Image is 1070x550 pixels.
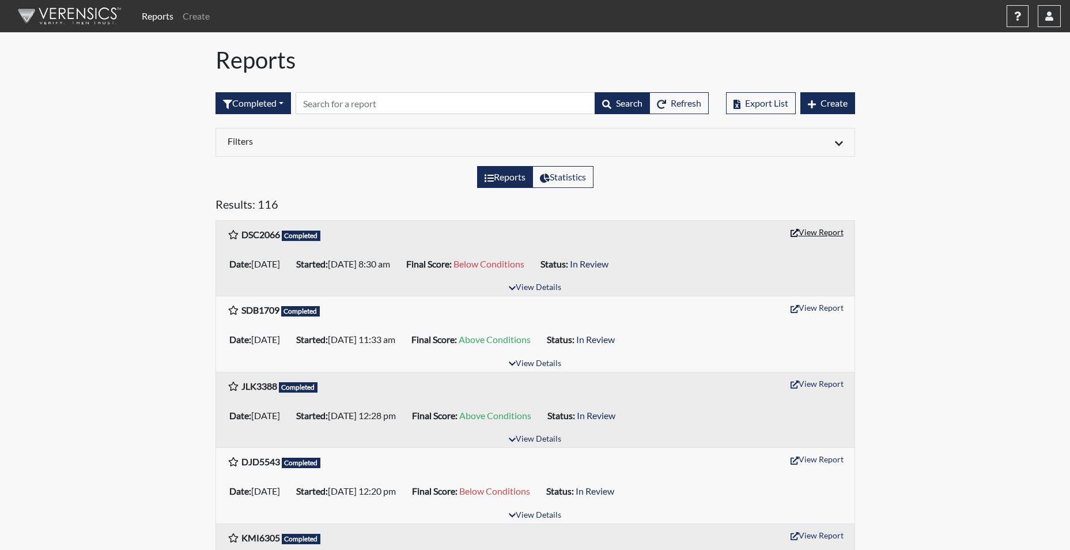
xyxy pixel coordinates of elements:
button: Export List [726,92,796,114]
li: [DATE] [225,482,292,500]
b: KMI6305 [241,532,280,543]
label: View the list of reports [477,166,533,188]
li: [DATE] 11:33 am [292,330,407,349]
b: Status: [540,258,568,269]
button: View Details [504,508,566,523]
b: Status: [547,334,574,345]
li: [DATE] 12:28 pm [292,406,407,425]
b: Status: [547,410,575,421]
div: Click to expand/collapse filters [219,135,852,149]
button: View Report [785,450,849,468]
li: [DATE] 12:20 pm [292,482,407,500]
button: View Details [504,432,566,447]
span: Completed [279,382,318,393]
b: JLK3388 [241,381,277,391]
span: Completed [282,534,321,544]
span: Completed [281,306,320,317]
h6: Filters [228,135,527,146]
b: Status: [546,485,574,496]
div: Filter by interview status [215,92,291,114]
b: Final Score: [406,258,452,269]
button: Create [800,92,855,114]
b: Started: [296,334,328,345]
button: View Report [785,223,849,241]
li: [DATE] [225,406,292,425]
b: SDB1709 [241,304,279,315]
b: DJD5543 [241,456,280,467]
button: View Details [504,356,566,372]
button: View Report [785,526,849,544]
span: Above Conditions [459,410,531,421]
b: Started: [296,258,328,269]
span: Search [616,97,642,108]
span: In Review [576,485,614,496]
b: Final Score: [411,334,457,345]
b: Date: [229,334,251,345]
a: Create [178,5,214,28]
span: Below Conditions [453,258,524,269]
b: DSC2066 [241,229,280,240]
b: Started: [296,485,328,496]
b: Date: [229,410,251,421]
span: In Review [577,410,615,421]
li: [DATE] [225,330,292,349]
button: View Report [785,299,849,317]
h5: Results: 116 [215,197,855,216]
input: Search by Registration ID, Interview Number, or Investigation Name. [296,92,595,114]
b: Started: [296,410,328,421]
h1: Reports [215,46,855,74]
button: Refresh [649,92,709,114]
b: Date: [229,485,251,496]
span: Completed [282,458,321,468]
span: Above Conditions [459,334,531,345]
b: Date: [229,258,251,269]
button: Completed [215,92,291,114]
li: [DATE] [225,255,292,273]
span: In Review [570,258,608,269]
span: Below Conditions [459,485,530,496]
a: Reports [137,5,178,28]
button: Search [595,92,650,114]
button: View Report [785,375,849,393]
b: Final Score: [412,485,458,496]
label: View statistics about completed interviews [532,166,593,188]
span: Export List [745,97,788,108]
button: View Details [504,280,566,296]
b: Final Score: [412,410,458,421]
span: Create [821,97,848,108]
span: Refresh [671,97,701,108]
span: Completed [282,231,321,241]
li: [DATE] 8:30 am [292,255,402,273]
span: In Review [576,334,615,345]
